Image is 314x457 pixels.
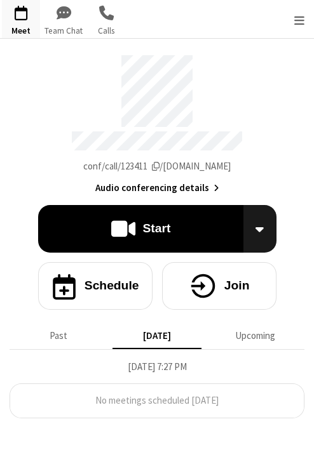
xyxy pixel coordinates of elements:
[2,25,40,37] span: Meet
[224,279,250,291] h4: Join
[38,262,153,310] button: Schedule
[15,324,104,348] button: Past
[85,279,139,291] h4: Schedule
[142,222,170,234] h4: Start
[44,25,83,37] span: Team Chat
[10,359,304,418] section: Today's Meetings
[162,262,276,310] button: Join
[95,181,219,195] button: Audio conferencing details
[211,324,300,348] button: Upcoming
[95,394,219,406] span: No meetings scheduled [DATE]
[128,361,187,373] span: [DATE] 7:27 PM
[83,160,231,172] span: Copy my meeting room link
[83,159,231,174] button: Copy my meeting room linkCopy my meeting room link
[243,205,276,253] div: Start conference options
[38,205,244,253] button: Start
[113,324,201,348] button: [DATE]
[87,25,125,37] span: Calls
[10,46,304,195] section: Account details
